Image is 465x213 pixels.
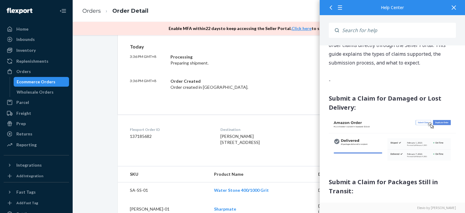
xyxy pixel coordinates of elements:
div: Prep [16,121,26,127]
div: Replenishments [16,58,48,64]
dd: 137185682 [130,133,211,139]
span: Submit a Claim for Packages Still in Transit: [9,193,118,210]
div: 509 How to Submit Order Claims [9,12,136,22]
a: Elevio by [PERSON_NAME] [329,206,456,210]
img: Flexport logo [7,8,32,14]
a: Water Stone 400/1000 Grit [214,188,269,193]
div: Help Center [329,5,456,10]
div: DSKU: DT6A5GZTKR7 [318,203,375,209]
span: At Flexport*, we understand that issues like lost, delayed, or damaged orders can occasionally oc... [9,31,131,81]
ol: breadcrumbs [77,2,153,20]
a: Prep [4,119,69,128]
div: Wholesale Orders [17,89,54,95]
a: Replenishments [4,56,69,66]
a: Home [4,24,69,34]
span: Submit a Claim for Damaged or Lost Delivery: [9,109,122,127]
a: Click here [292,26,312,31]
div: Reporting [16,142,37,148]
a: Inventory [4,45,69,55]
div: Add Integration [16,173,43,178]
a: Sharpmate [214,206,236,211]
input: Search [339,23,456,38]
th: SKU [118,166,209,182]
div: Inventory [16,47,36,53]
div: Freight [16,110,31,116]
span: [PERSON_NAME] [STREET_ADDRESS] [220,134,260,145]
p: Today [130,43,408,50]
div: DSKU: DMB992SNQ9G [318,187,375,193]
div: Integrations [16,162,42,168]
a: Orders [4,67,69,76]
div: Home [16,26,28,32]
a: Add Fast Tag [4,199,69,207]
a: Wholesale Orders [14,87,69,97]
button: Close Navigation [57,5,69,17]
div: Fast Tags [16,189,36,195]
dt: Destination [220,127,311,132]
p: 3:36 PM GMT+8 [130,78,166,90]
div: Ecommerce Orders [17,79,55,85]
div: Order created in [GEOGRAPHIC_DATA]. [170,78,349,90]
span: - [9,92,11,99]
a: Ecommerce Orders [14,77,69,87]
a: Order Detail [112,8,148,14]
p: Enable MFA within 22 days to keep accessing the Seller Portal. to setup now. . [169,25,363,32]
div: Add Fast Tag [16,200,38,205]
div: Processing [170,54,349,60]
div: Order Created [170,78,349,84]
a: Add Integration [4,172,69,180]
div: Preparing shipment. [170,54,349,66]
p: 3:36 PM GMT+8 [130,54,166,66]
td: SA-SS-01 [118,182,209,198]
a: Freight [4,108,69,118]
button: Fast Tags [4,187,69,197]
img: 32942724298519-9AU [9,130,136,181]
div: Returns [16,131,32,137]
dt: Flexport Order ID [130,127,211,132]
div: Orders [16,68,31,75]
div: Inbounds [16,36,35,42]
a: Orders [82,8,101,14]
a: Inbounds [4,35,69,44]
th: Product Name [209,166,313,182]
button: Integrations [4,160,69,170]
a: Parcel [4,98,69,107]
th: Details [313,166,380,182]
a: Reporting [4,140,69,150]
a: Returns [4,129,69,139]
div: Parcel [16,99,29,105]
